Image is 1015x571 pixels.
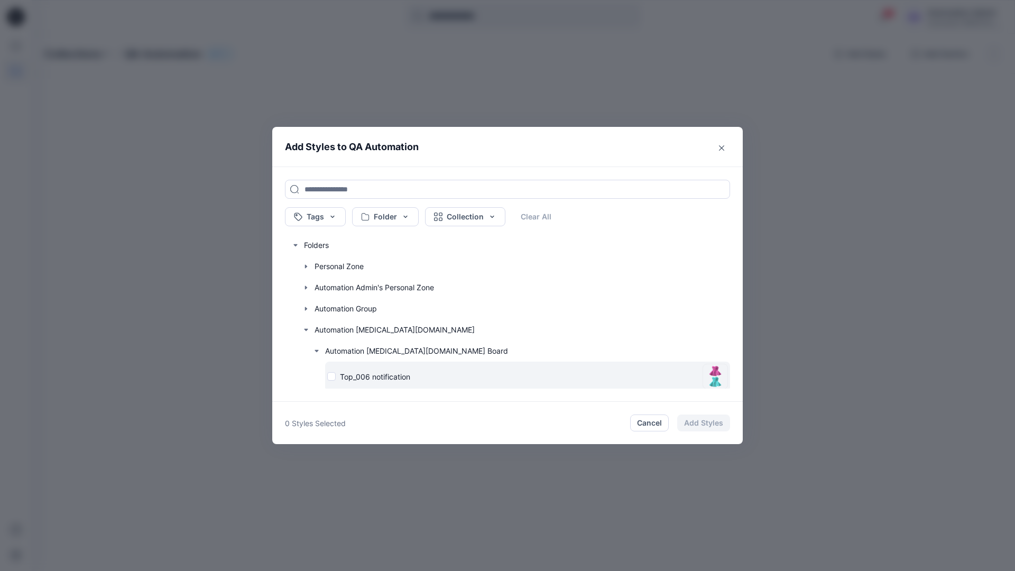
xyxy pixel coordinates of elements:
button: Collection [425,207,505,226]
p: Top_006 notification [340,371,410,382]
header: Add Styles to QA Automation [272,127,743,167]
p: 0 Styles Selected [285,418,346,429]
button: Folder [352,207,419,226]
button: Cancel [630,415,669,431]
button: Close [713,140,730,156]
button: Tags [285,207,346,226]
